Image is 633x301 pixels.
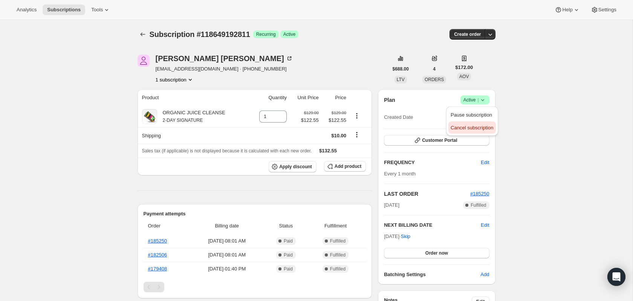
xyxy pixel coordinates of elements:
span: Status [267,222,305,230]
button: Add product [324,161,366,172]
nav: Pagination [144,282,366,292]
button: 4 [428,64,440,74]
span: Recurring [256,31,276,37]
a: #185250 [470,191,489,197]
span: Apply discount [279,164,312,170]
span: ORDERS [425,77,444,82]
span: Subscription #118649192811 [150,30,250,38]
span: $10.00 [331,133,346,138]
button: Edit [481,221,489,229]
span: $122.55 [301,117,319,124]
button: Product actions [351,112,363,120]
div: ORGANIC JUICE CLEANSE [157,109,225,124]
button: Product actions [156,76,194,83]
span: $688.00 [393,66,409,72]
button: Shipping actions [351,131,363,139]
button: Order now [384,248,489,258]
span: Pause subscription [451,112,492,118]
span: Fulfilled [330,238,346,244]
button: $688.00 [388,64,413,74]
span: $172.00 [455,64,473,71]
span: Paid [284,238,293,244]
span: Cancel subscription [451,125,493,131]
span: Subscriptions [47,7,81,13]
button: Subscriptions [43,5,85,15]
span: LTV [397,77,405,82]
a: #185250 [148,238,167,244]
span: Settings [598,7,616,13]
button: Create order [450,29,485,40]
button: Edit [476,157,494,169]
span: AOV [459,74,469,79]
span: 4 [433,66,436,72]
span: Skip [401,233,410,240]
span: Billing date [192,222,263,230]
h2: FREQUENCY [384,159,481,166]
span: $132.55 [319,148,337,154]
h6: Batching Settings [384,271,480,278]
span: [DATE] · 08:01 AM [192,237,263,245]
span: Fulfillment [310,222,361,230]
span: Add [480,271,489,278]
span: Analytics [17,7,37,13]
button: Analytics [12,5,41,15]
img: product img [142,109,157,124]
a: #182506 [148,252,167,258]
span: Sales tax (if applicable) is not displayed because it is calculated with each new order. [142,148,312,154]
span: Fulfilled [330,266,346,272]
button: #185250 [470,190,489,198]
span: Paid [284,252,293,258]
span: Order now [425,250,448,256]
span: Tools [91,7,103,13]
small: $129.00 [304,111,319,115]
span: Add product [335,163,361,169]
h2: Plan [384,96,395,104]
span: Every 1 month [384,171,416,177]
span: Fulfilled [330,252,346,258]
span: [DATE] [384,201,399,209]
button: Settings [586,5,621,15]
small: $129.00 [332,111,346,115]
small: 2-DAY SIGNATURE [163,118,203,123]
button: Pause subscription [448,109,495,121]
div: Open Intercom Messenger [607,268,625,286]
span: Active [283,31,296,37]
th: Unit Price [289,89,321,106]
span: $122.55 [323,117,346,124]
span: [DATE] · 01:40 PM [192,265,263,273]
div: [PERSON_NAME] [PERSON_NAME] [156,55,293,62]
button: Apply discount [269,161,316,172]
th: Product [138,89,249,106]
span: Amanda Baird [138,55,150,67]
span: [EMAIL_ADDRESS][DOMAIN_NAME] · [PHONE_NUMBER] [156,65,293,73]
h2: LAST ORDER [384,190,470,198]
button: Skip [396,230,415,243]
th: Shipping [138,127,249,144]
button: Add [476,269,494,281]
button: Cancel subscription [448,121,495,134]
span: Edit [481,159,489,166]
th: Price [321,89,349,106]
span: Active [463,96,486,104]
button: Help [550,5,584,15]
span: [DATE] · 08:01 AM [192,251,263,259]
span: Create order [454,31,481,37]
button: Customer Portal [384,135,489,146]
th: Quantity [249,89,289,106]
span: | [477,97,479,103]
span: Help [562,7,572,13]
button: Subscriptions [138,29,148,40]
a: #179408 [148,266,167,272]
span: Created Date [384,114,413,121]
span: [DATE] · [384,233,410,239]
span: Customer Portal [422,137,457,143]
button: Tools [87,5,115,15]
span: Fulfilled [471,202,486,208]
span: Paid [284,266,293,272]
h2: Payment attempts [144,210,366,218]
th: Order [144,218,190,234]
h2: NEXT BILLING DATE [384,221,481,229]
